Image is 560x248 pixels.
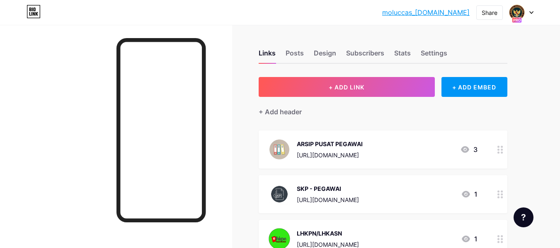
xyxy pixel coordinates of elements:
div: Design [314,48,336,63]
a: moluccas_[DOMAIN_NAME] [382,7,470,17]
div: [URL][DOMAIN_NAME] [297,151,363,159]
div: Links [259,48,276,63]
div: Settings [421,48,447,63]
div: Share [482,8,497,17]
div: 3 [460,144,478,154]
div: Subscribers [346,48,384,63]
img: SKP - PEGAWAI [269,183,290,205]
div: + Add header [259,107,302,117]
div: Posts [286,48,304,63]
div: [URL][DOMAIN_NAME] [297,195,359,204]
button: + ADD LINK [259,77,435,97]
div: 1 [461,234,478,244]
div: LHKPN/LHKASN [297,229,359,238]
div: + ADD EMBED [441,77,507,97]
div: Stats [394,48,411,63]
div: SKP - PEGAWAI [297,184,359,193]
span: + ADD LINK [329,84,364,91]
img: SKP Ambon [509,5,525,20]
div: 1 [461,189,478,199]
div: ARSIP PUSAT PEGAWAI [297,140,363,148]
img: ARSIP PUSAT PEGAWAI [269,139,290,160]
